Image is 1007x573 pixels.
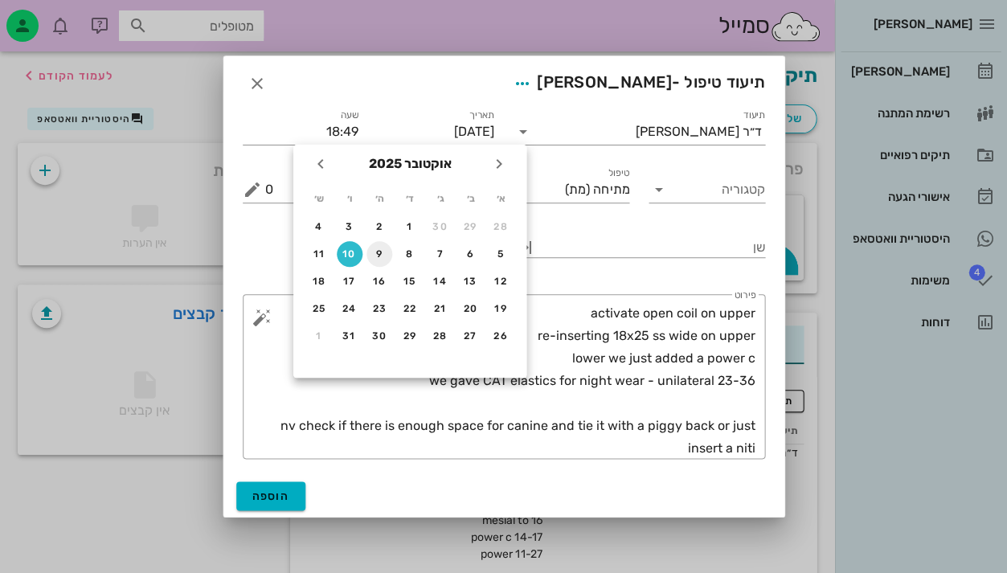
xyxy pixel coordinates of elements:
[457,214,483,239] button: 29
[428,221,453,232] div: 30
[366,221,392,232] div: 2
[306,323,332,349] button: 1
[397,268,423,294] button: 15
[457,323,483,349] button: 27
[457,303,483,314] div: 20
[457,248,483,260] div: 6
[457,221,483,232] div: 29
[366,214,392,239] button: 2
[488,268,514,294] button: 12
[636,125,762,139] div: ד״ר [PERSON_NAME]
[306,303,332,314] div: 25
[337,330,362,342] div: 31
[306,149,335,178] button: חודש הבא
[457,268,483,294] button: 13
[397,241,423,267] button: 8
[236,481,306,510] button: הוספה
[335,185,364,212] th: ו׳
[428,214,453,239] button: 30
[486,185,515,212] th: א׳
[337,214,362,239] button: 3
[488,323,514,349] button: 26
[306,276,332,287] div: 18
[457,330,483,342] div: 27
[337,221,362,232] div: 3
[366,248,392,260] div: 9
[306,268,332,294] button: 18
[337,276,362,287] div: 17
[457,276,483,287] div: 13
[366,303,392,314] div: 23
[488,214,514,239] button: 28
[485,149,514,178] button: חודש שעבר
[428,268,453,294] button: 14
[537,72,671,92] span: [PERSON_NAME]
[306,248,332,260] div: 11
[337,248,362,260] div: 10
[305,185,334,212] th: ש׳
[337,296,362,321] button: 24
[488,330,514,342] div: 26
[488,248,514,260] div: 5
[565,182,590,197] span: (מת)
[337,268,362,294] button: 17
[306,214,332,239] button: 4
[488,241,514,267] button: 5
[306,221,332,232] div: 4
[428,241,453,267] button: 7
[366,296,392,321] button: 23
[456,185,485,212] th: ב׳
[397,248,423,260] div: 8
[457,296,483,321] button: 20
[306,330,332,342] div: 1
[306,241,332,267] button: 11
[488,296,514,321] button: 19
[426,185,455,212] th: ג׳
[469,109,494,121] label: תאריך
[366,268,392,294] button: 16
[734,289,755,301] label: פירוט
[337,323,362,349] button: 31
[397,323,423,349] button: 29
[366,241,392,267] button: 9
[428,248,453,260] div: 7
[397,214,423,239] button: 1
[395,185,424,212] th: ד׳
[428,323,453,349] button: 28
[428,276,453,287] div: 14
[397,276,423,287] div: 15
[243,180,262,199] button: מחיר ₪ appended action
[488,303,514,314] div: 19
[508,69,765,98] span: תיעוד טיפול -
[397,221,423,232] div: 1
[362,148,458,180] button: אוקטובר 2025
[743,109,765,121] label: תיעוד
[397,296,423,321] button: 22
[488,221,514,232] div: 28
[457,241,483,267] button: 6
[397,303,423,314] div: 22
[428,330,453,342] div: 28
[337,303,362,314] div: 24
[366,276,392,287] div: 16
[306,296,332,321] button: 25
[488,276,514,287] div: 12
[593,182,629,197] span: מתיחה
[366,330,392,342] div: 30
[514,119,765,145] div: תיעודד״ר [PERSON_NAME]
[365,185,394,212] th: ה׳
[341,109,359,121] label: שעה
[366,323,392,349] button: 30
[397,330,423,342] div: 29
[608,167,629,179] label: טיפול
[252,489,290,503] span: הוספה
[337,241,362,267] button: 10
[428,303,453,314] div: 21
[428,296,453,321] button: 21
